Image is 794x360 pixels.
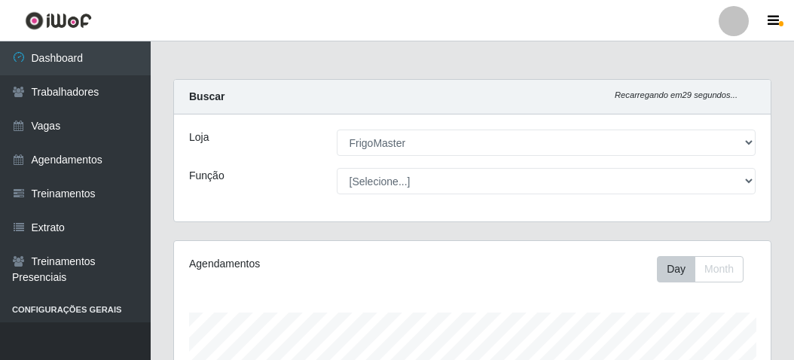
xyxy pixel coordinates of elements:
div: First group [657,256,744,282]
button: Month [695,256,744,282]
img: CoreUI Logo [25,11,92,30]
label: Função [189,168,224,184]
i: Recarregando em 29 segundos... [615,90,738,99]
div: Agendamentos [189,256,412,272]
label: Loja [189,130,209,145]
div: Toolbar with button groups [657,256,756,282]
strong: Buscar [189,90,224,102]
button: Day [657,256,695,282]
